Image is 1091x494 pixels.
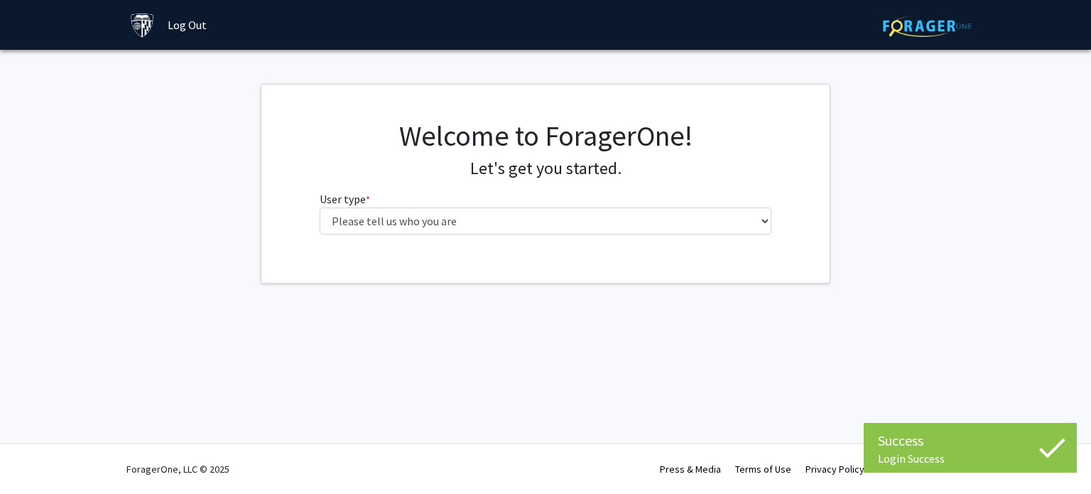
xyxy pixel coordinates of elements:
[320,119,772,153] h1: Welcome to ForagerOne!
[878,430,1063,451] div: Success
[660,463,721,476] a: Press & Media
[805,463,864,476] a: Privacy Policy
[130,13,155,38] img: Johns Hopkins University Logo
[320,159,772,179] h4: Let's get you started.
[878,451,1063,466] div: Login Success
[126,444,229,494] div: ForagerOne, LLC © 2025
[735,463,791,476] a: Terms of Use
[883,15,972,37] img: ForagerOne Logo
[320,190,370,208] label: User type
